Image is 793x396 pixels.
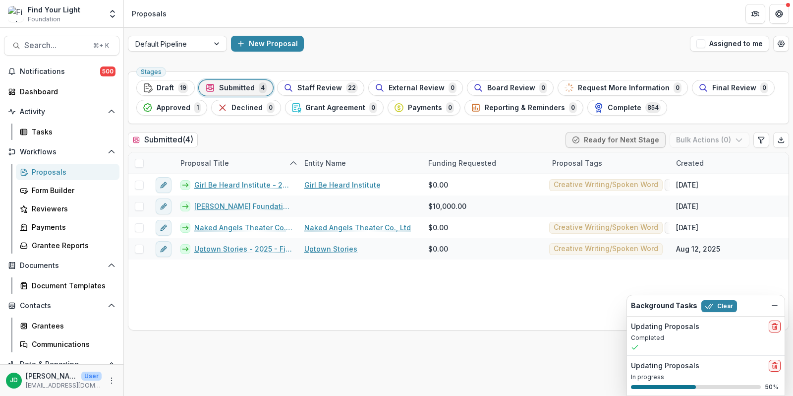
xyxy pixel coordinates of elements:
span: 0 [569,102,577,113]
nav: breadcrumb [128,6,170,21]
div: Payments [32,222,112,232]
button: Submitted4 [199,80,273,96]
button: edit [156,241,171,257]
span: Workflows [20,148,104,156]
div: Dashboard [20,86,112,97]
a: Uptown Stories [304,244,357,254]
span: 0 [369,102,377,113]
div: Created [670,158,710,168]
button: Declined0 [211,100,281,116]
div: [DATE] [676,180,698,190]
span: 0 [539,82,547,93]
svg: sorted ascending [289,159,297,167]
span: 19 [178,82,188,93]
button: Payments0 [388,100,460,116]
button: Reporting & Reminders0 [464,100,583,116]
h2: Updating Proposals [631,362,699,370]
button: Open Contacts [4,298,119,314]
div: Reviewers [32,203,112,214]
div: Proposal Title [174,152,298,174]
span: Foundation [28,15,60,24]
div: Aug 12, 2025 [676,244,720,254]
button: More [106,375,117,387]
h2: Submitted ( 4 ) [128,132,198,147]
button: Clear [701,300,737,312]
div: Funding Requested [422,152,546,174]
span: 1 [194,102,201,113]
span: 854 [645,102,661,113]
div: Communications [32,339,112,349]
button: Open table manager [773,36,789,52]
a: Document Templates [16,277,119,294]
button: Ready for Next Stage [566,132,666,148]
span: Stages [141,68,162,75]
h2: Updating Proposals [631,323,699,331]
span: Final Review [712,84,756,92]
button: Search... [4,36,119,56]
button: Get Help [769,4,789,24]
button: New Proposal [231,36,304,52]
button: Open Data & Reporting [4,356,119,372]
span: Board Review [487,84,535,92]
span: Approved [157,104,190,112]
button: Draft19 [136,80,195,96]
span: 4 [259,82,267,93]
p: [PERSON_NAME] [26,371,77,381]
button: Complete854 [587,100,667,116]
div: Entity Name [298,158,352,168]
button: Request More Information0 [558,80,688,96]
button: Approved1 [136,100,207,116]
button: Edit table settings [753,132,769,148]
span: $10,000.00 [428,201,466,211]
span: $0.00 [428,222,448,233]
span: Documents [20,262,104,270]
a: Naked Angels Theater Co., Ltd - 2025 - Find Your Light Foundation 25/26 RFP Grant Application [194,222,292,233]
a: Girl Be Heard Institute [304,180,381,190]
button: Notifications500 [4,64,119,79]
button: edit [156,220,171,236]
p: Completed [631,333,781,342]
button: Open Documents [4,258,119,273]
div: Form Builder [32,185,112,196]
a: Grantees [16,318,119,334]
div: Document Templates [32,280,112,291]
button: Open Activity [4,104,119,120]
button: Grant Agreement0 [285,100,384,116]
span: Payments [408,104,442,112]
div: Jeffrey Dollinger [10,377,18,384]
span: 500 [100,66,115,76]
a: Grantee Reports [16,237,119,254]
button: Open Workflows [4,144,119,160]
span: Staff Review [297,84,342,92]
a: Naked Angels Theater Co., Ltd [304,222,411,233]
a: [PERSON_NAME] Foundation - 2024 - FYL General Grant Application [194,201,292,211]
div: [DATE] [676,201,698,211]
p: 50 % [765,383,781,392]
div: Entity Name [298,152,422,174]
div: ⌘ + K [91,40,111,51]
a: Tasks [16,124,119,140]
div: Find Your Light [28,4,80,15]
span: Submitted [219,84,255,92]
span: 0 [446,102,454,113]
span: $0.00 [428,180,448,190]
div: Proposal Tags [546,152,670,174]
button: delete [769,360,781,372]
p: In progress [631,373,781,382]
div: Grantees [32,321,112,331]
a: Proposals [16,164,119,180]
span: Activity [20,108,104,116]
a: Communications [16,336,119,352]
button: Open entity switcher [106,4,119,24]
span: Complete [608,104,641,112]
h2: Background Tasks [631,302,697,310]
span: Draft [157,84,174,92]
button: edit [156,198,171,214]
a: Reviewers [16,200,119,217]
span: Reporting & Reminders [485,104,565,112]
button: External Review0 [368,80,463,96]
